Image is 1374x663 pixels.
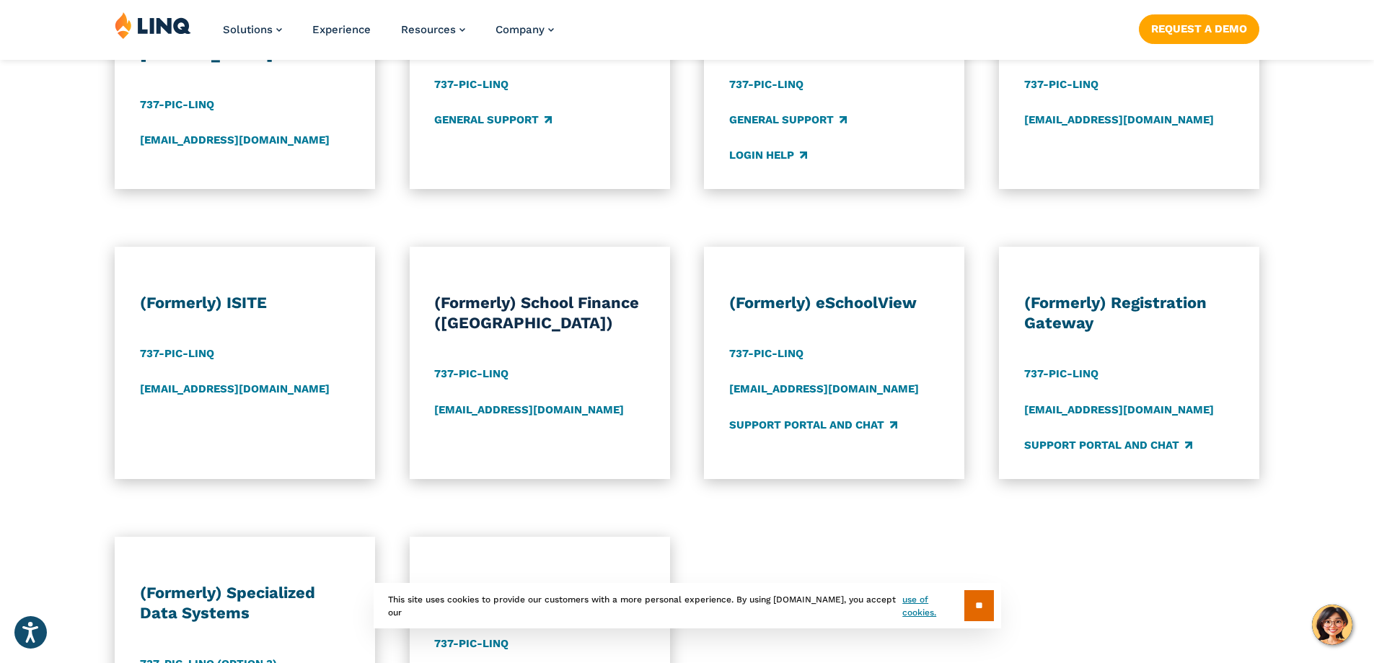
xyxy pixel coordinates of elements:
nav: Button Navigation [1139,12,1259,43]
a: General Support [729,112,847,128]
a: Company [496,23,554,36]
a: [EMAIL_ADDRESS][DOMAIN_NAME] [729,382,919,398]
a: use of cookies. [902,593,964,619]
a: Request a Demo [1139,14,1259,43]
a: 737-PIC-LINQ [434,76,508,92]
a: Login Help [729,147,807,163]
a: Support Portal and Chat [1024,437,1192,453]
img: LINQ | K‑12 Software [115,12,191,39]
a: Resources [401,23,465,36]
h3: (Formerly) eSchoolView [729,293,940,313]
a: [EMAIL_ADDRESS][DOMAIN_NAME] [140,382,330,398]
span: Company [496,23,545,36]
a: 737-PIC-LINQ [434,366,508,382]
h3: (Formerly) School Finance ([GEOGRAPHIC_DATA]) [434,293,645,333]
h3: (Formerly) ISITE [140,293,351,313]
h3: (Formerly) Specialized Data Systems [140,583,351,623]
a: 737-PIC-LINQ [140,97,214,113]
a: Experience [312,23,371,36]
a: 737-PIC-LINQ [1024,76,1098,92]
h3: (Formerly) Registration Gateway [1024,293,1235,333]
div: This site uses cookies to provide our customers with a more personal experience. By using [DOMAIN... [374,583,1001,628]
a: 737-PIC-LINQ [1024,366,1098,382]
a: Support Portal and Chat [729,417,897,433]
a: [EMAIL_ADDRESS][DOMAIN_NAME] [140,132,330,148]
a: 737-PIC-LINQ [729,76,803,92]
a: [EMAIL_ADDRESS][DOMAIN_NAME] [1024,402,1214,418]
a: General Support [434,112,552,128]
button: Hello, have a question? Let’s chat. [1312,605,1352,645]
a: Solutions [223,23,282,36]
span: Resources [401,23,456,36]
a: [EMAIL_ADDRESS][DOMAIN_NAME] [434,402,624,418]
a: 737-PIC-LINQ [729,346,803,362]
span: Solutions [223,23,273,36]
a: 737-PIC-LINQ [140,346,214,362]
nav: Primary Navigation [223,12,554,59]
a: [EMAIL_ADDRESS][DOMAIN_NAME] [1024,112,1214,128]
